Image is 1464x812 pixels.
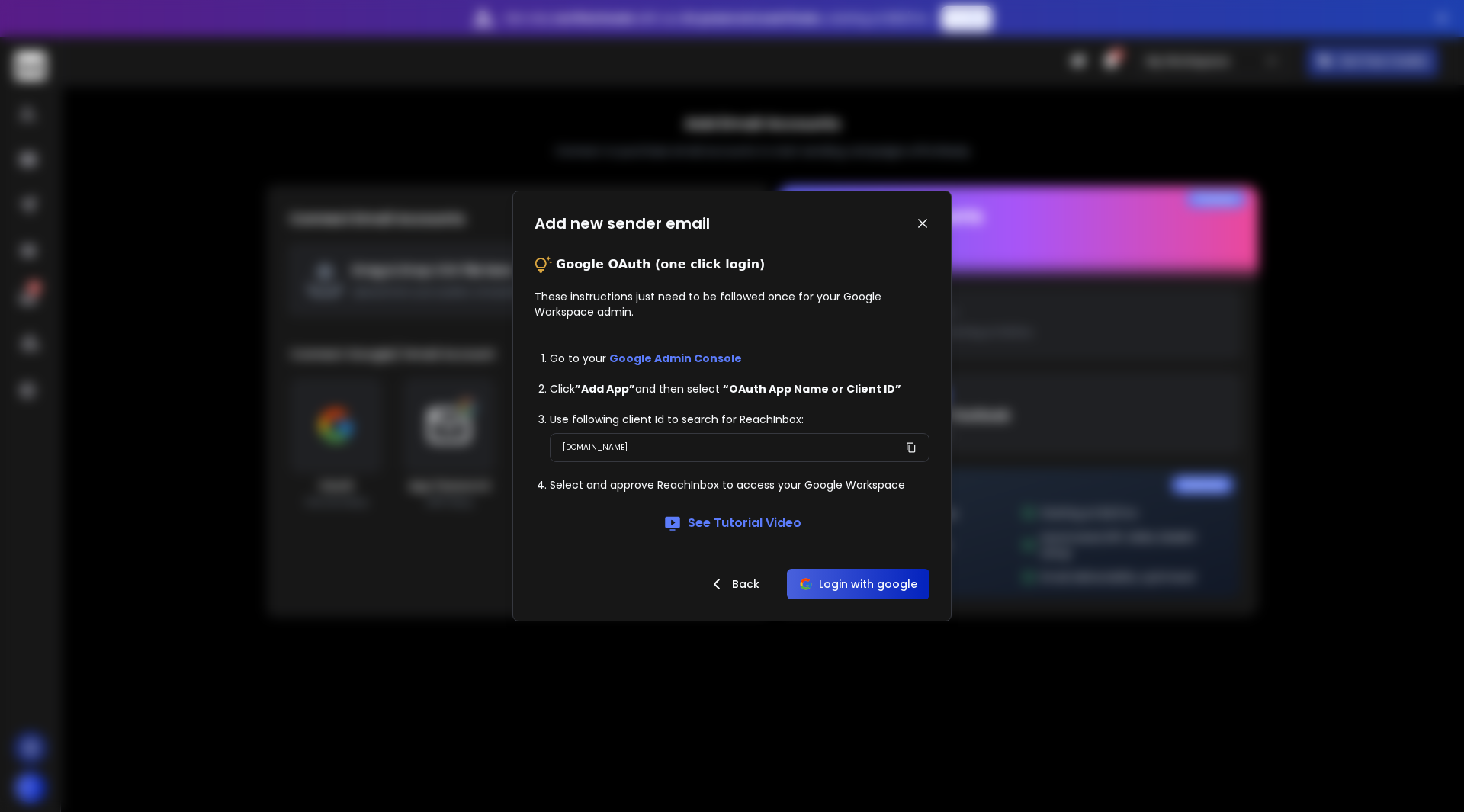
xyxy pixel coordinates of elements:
strong: “OAuth App Name or Client ID” [723,381,901,396]
a: See Tutorial Video [663,514,801,532]
a: Google Admin Console [609,351,742,366]
li: Click and then select [550,381,929,396]
p: [DOMAIN_NAME] [563,440,628,455]
strong: ”Add App” [575,381,635,396]
button: Login with google [787,569,929,599]
li: Select and approve ReachInbox to access your Google Workspace [550,477,929,493]
li: Use following client Id to search for ReachInbox: [550,412,929,427]
button: Back [695,569,772,599]
h1: Add new sender email [535,213,710,234]
li: Go to your [550,351,929,366]
p: Google OAuth (one click login) [556,255,765,274]
img: tips [535,255,553,274]
p: These instructions just need to be followed once for your Google Workspace admin. [535,289,929,319]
